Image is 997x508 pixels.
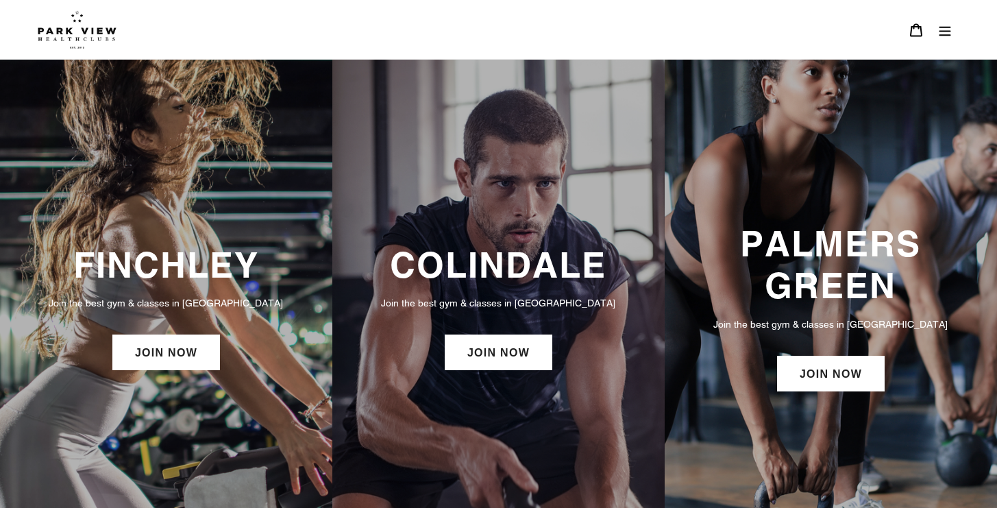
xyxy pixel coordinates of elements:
[14,295,319,311] p: Join the best gym & classes in [GEOGRAPHIC_DATA]
[346,295,651,311] p: Join the best gym & classes in [GEOGRAPHIC_DATA]
[112,335,220,370] a: JOIN NOW: Finchley Membership
[38,10,116,49] img: Park view health clubs is a gym near you.
[678,317,983,332] p: Join the best gym & classes in [GEOGRAPHIC_DATA]
[14,244,319,286] h3: FINCHLEY
[346,244,651,286] h3: COLINDALE
[445,335,552,370] a: JOIN NOW: Colindale Membership
[931,15,959,45] button: Menu
[678,223,983,307] h3: PALMERS GREEN
[777,356,885,391] a: JOIN NOW: Palmers Green Membership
